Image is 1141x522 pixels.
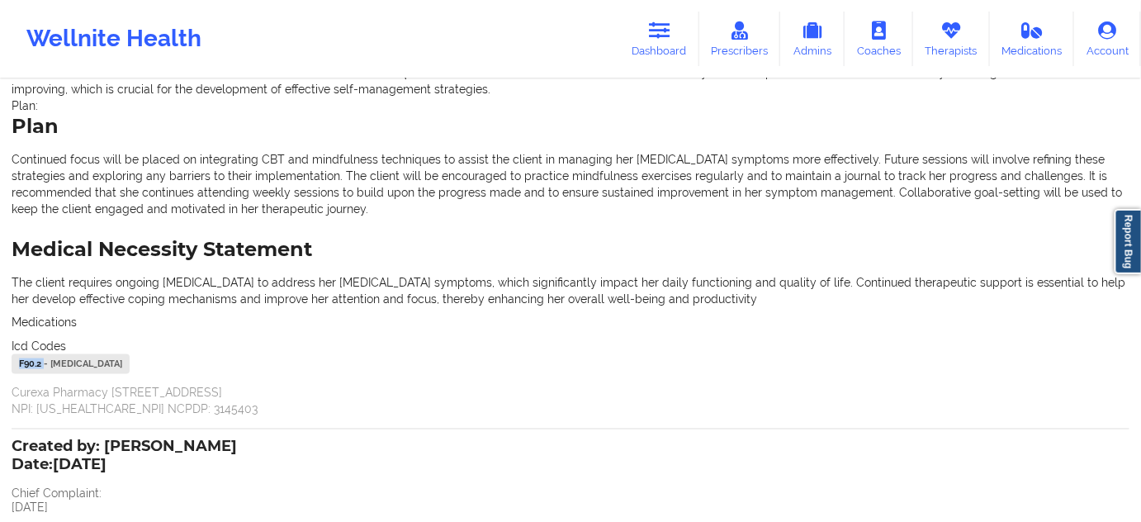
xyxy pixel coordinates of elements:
[620,12,699,66] a: Dashboard
[913,12,990,66] a: Therapists
[12,151,1129,217] p: Continued focus will be placed on integrating CBT and mindfulness techniques to assist the client...
[12,339,66,353] span: Icd Codes
[699,12,781,66] a: Prescribers
[12,500,1129,516] p: [DATE]
[990,12,1075,66] a: Medications
[12,114,1129,140] h2: Plan
[12,487,102,501] span: Chief Complaint:
[1074,12,1141,66] a: Account
[12,454,237,476] p: Date: [DATE]
[845,12,913,66] a: Coaches
[12,438,237,476] div: Created by: [PERSON_NAME]
[12,237,1129,263] h2: Medical Necessity Statement
[12,99,38,112] span: Plan:
[1115,209,1141,274] a: Report Bug
[780,12,845,66] a: Admins
[12,316,77,329] span: Medications
[12,384,1129,417] p: Curexa Pharmacy [STREET_ADDRESS] NPI: [US_HEALTHCARE_NPI] NCPDP: 3145403
[12,274,1129,307] p: The client requires ongoing [MEDICAL_DATA] to address her [MEDICAL_DATA] symptoms, which signific...
[12,354,130,374] div: F90.2 - [MEDICAL_DATA]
